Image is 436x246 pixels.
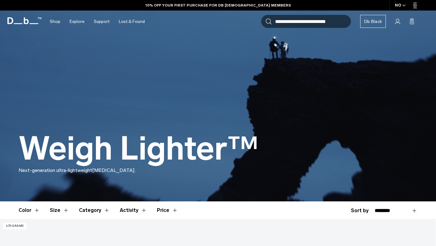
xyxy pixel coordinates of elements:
[19,131,258,167] h1: Weigh Lighter™
[157,201,178,219] button: Toggle Price
[50,11,60,33] a: Shop
[50,201,69,219] button: Toggle Filter
[145,2,291,8] a: 10% OFF YOUR FIRST PURCHASE FOR DB [DEMOGRAPHIC_DATA] MEMBERS
[19,167,92,173] span: Next-generation ultra-lightweight
[94,11,110,33] a: Support
[92,167,136,173] span: [MEDICAL_DATA].
[45,11,149,33] nav: Main Navigation
[3,223,27,229] p: 470 grams
[19,201,40,219] button: Toggle Filter
[360,15,386,28] a: Db Black
[79,201,110,219] button: Toggle Filter
[120,201,147,219] button: Toggle Filter
[119,11,145,33] a: Lost & Found
[70,11,84,33] a: Explore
